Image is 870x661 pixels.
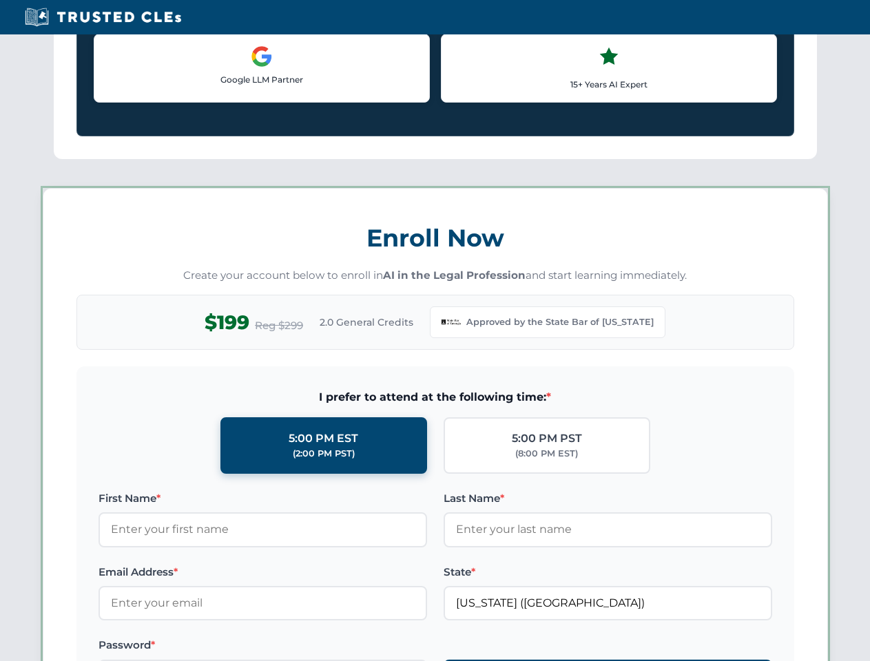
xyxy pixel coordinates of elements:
p: Google LLM Partner [105,73,418,86]
img: Georgia Bar [442,313,461,332]
div: 5:00 PM PST [512,430,582,448]
img: Trusted CLEs [21,7,185,28]
label: Last Name [444,490,772,507]
input: Georgia (GA) [444,586,772,620]
span: 2.0 General Credits [320,315,413,330]
input: Enter your email [99,586,427,620]
div: 5:00 PM EST [289,430,358,448]
p: 15+ Years AI Expert [453,78,765,91]
strong: AI in the Legal Profession [383,269,526,282]
input: Enter your first name [99,512,427,547]
label: Email Address [99,564,427,580]
label: First Name [99,490,427,507]
input: Enter your last name [444,512,772,547]
img: Google [251,45,273,67]
span: Approved by the State Bar of [US_STATE] [466,315,654,329]
div: (8:00 PM EST) [515,447,578,461]
label: State [444,564,772,580]
div: (2:00 PM PST) [293,447,355,461]
h3: Enroll Now [76,216,794,260]
label: Password [99,637,427,653]
span: I prefer to attend at the following time: [99,388,772,406]
span: Reg $299 [255,317,303,334]
p: Create your account below to enroll in and start learning immediately. [76,268,794,284]
span: $199 [205,307,249,338]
